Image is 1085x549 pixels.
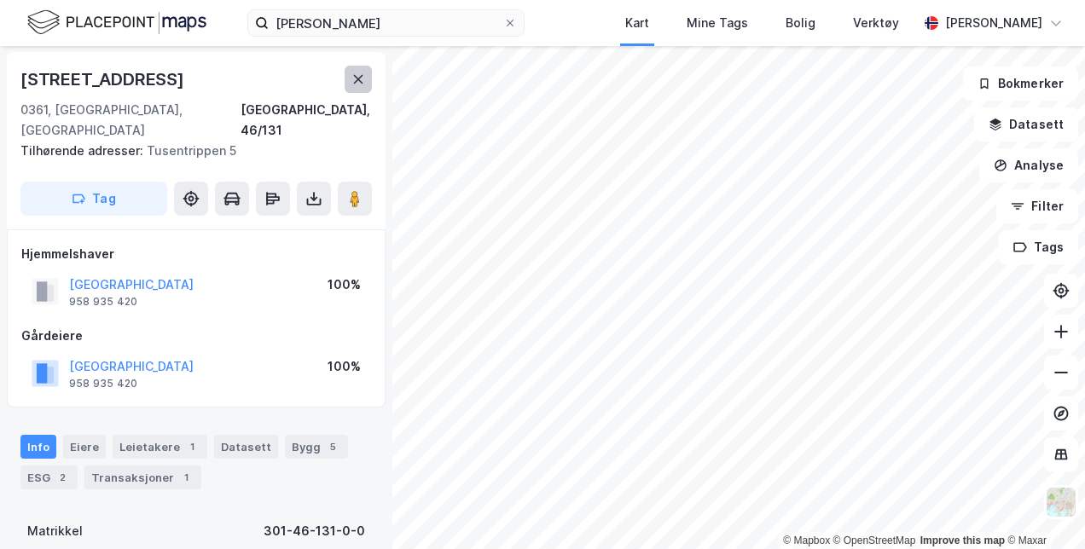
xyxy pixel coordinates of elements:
a: Improve this map [920,535,1005,546]
button: Bokmerker [963,66,1078,101]
div: 100% [328,274,361,295]
div: 958 935 420 [69,377,137,390]
div: Tusentrippen 5 [20,141,358,161]
div: 958 935 420 [69,295,137,309]
input: Søk på adresse, matrikkel, gårdeiere, leietakere eller personer [269,10,503,36]
button: Filter [996,189,1078,223]
div: Kontrollprogram for chat [1000,467,1085,549]
div: 2 [54,469,71,486]
div: 1 [183,438,200,455]
div: Transaksjoner [84,465,201,489]
button: Tags [999,230,1078,264]
img: logo.f888ab2527a4732fd821a326f86c7f29.svg [27,8,206,38]
div: 100% [328,356,361,377]
div: [PERSON_NAME] [945,13,1042,33]
div: 1 [177,469,194,486]
div: 5 [324,438,341,455]
span: Tilhørende adresser: [20,143,147,158]
div: Datasett [214,435,278,459]
div: Bygg [285,435,348,459]
iframe: Chat Widget [1000,467,1085,549]
a: Mapbox [783,535,830,546]
button: Datasett [974,107,1078,142]
div: [STREET_ADDRESS] [20,66,188,93]
div: Matrikkel [27,521,83,541]
div: 0361, [GEOGRAPHIC_DATA], [GEOGRAPHIC_DATA] [20,100,241,141]
div: ESG [20,465,78,489]
a: OpenStreetMap [833,535,916,546]
button: Analyse [979,148,1078,182]
div: Kart [625,13,649,33]
div: Mine Tags [687,13,748,33]
div: 301-46-131-0-0 [264,521,365,541]
div: Bolig [786,13,815,33]
div: [GEOGRAPHIC_DATA], 46/131 [241,100,373,141]
div: Info [20,435,56,459]
div: Gårdeiere [21,326,371,346]
div: Eiere [63,435,106,459]
div: Hjemmelshaver [21,244,371,264]
button: Tag [20,182,167,216]
div: Leietakere [113,435,207,459]
div: Verktøy [853,13,899,33]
